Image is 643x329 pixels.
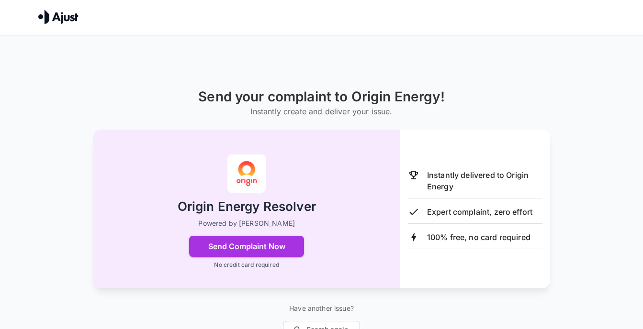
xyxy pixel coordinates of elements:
[38,10,79,24] img: Ajust
[283,304,360,313] p: Have another issue?
[198,219,295,228] p: Powered by [PERSON_NAME]
[427,169,542,192] p: Instantly delivered to Origin Energy
[227,154,266,193] img: Origin Energy
[198,105,445,118] h6: Instantly create and deliver your issue.
[178,198,316,215] h2: Origin Energy Resolver
[214,261,279,269] p: No credit card required
[189,236,304,257] button: Send Complaint Now
[427,206,532,218] p: Expert complaint, zero effort
[427,231,530,243] p: 100% free, no card required
[198,89,445,105] h1: Send your complaint to Origin Energy!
